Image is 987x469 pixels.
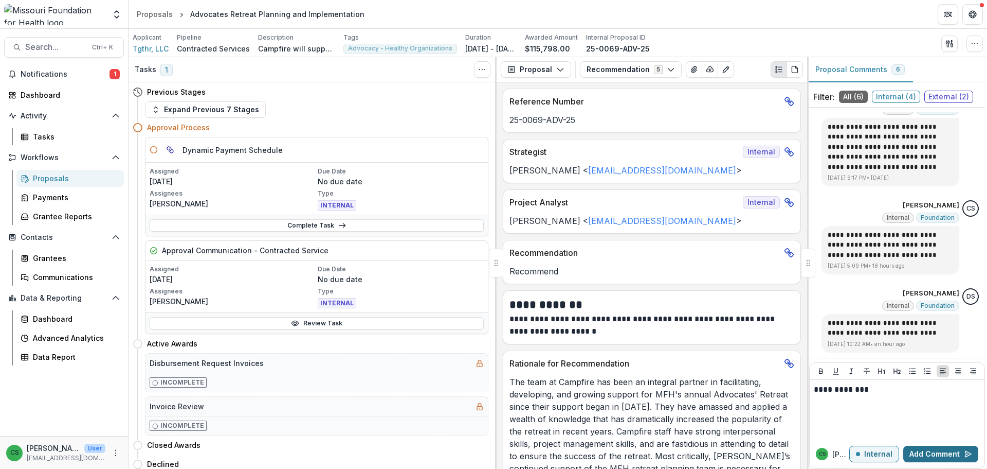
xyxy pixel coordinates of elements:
a: Complete Task [150,219,484,232]
span: 1 [109,69,120,79]
img: Missouri Foundation for Health logo [4,4,105,25]
span: Internal ( 4 ) [872,91,920,103]
p: 25-0069-ADV-25 [586,43,650,54]
div: Grantee Reports [33,211,116,222]
span: Data & Reporting [21,294,107,303]
button: Open Activity [4,108,124,124]
p: [DATE] [150,274,316,285]
p: Tags [343,33,359,42]
h5: Dynamic Payment Schedule [182,145,283,155]
p: Assignees [150,287,316,296]
p: User [84,444,105,453]
a: Proposals [133,7,177,22]
button: Expand Previous 7 Stages [145,101,266,118]
span: Notifications [21,70,109,79]
a: Dashboard [4,86,124,103]
div: Communications [33,272,116,283]
p: Campfire will support the 2025 and 2026 [US_STATE] Advocates' Retreats from planning through impl... [258,43,335,54]
p: Assignees [150,189,316,198]
button: Italicize [845,365,857,377]
span: Contacts [21,233,107,242]
span: Internal [887,302,909,309]
p: [PERSON_NAME] [150,296,316,307]
button: Ordered List [921,365,934,377]
p: [DATE] 10:22 AM • an hour ago [828,340,953,348]
p: Internal [864,450,892,459]
span: External ( 2 ) [924,91,973,103]
button: Underline [830,365,842,377]
p: 25-0069-ADV-25 [509,114,794,126]
div: Tasks [33,131,116,142]
span: Internal [743,196,780,209]
p: [EMAIL_ADDRESS][DOMAIN_NAME] [27,454,105,463]
div: Chase Shiflet [966,205,975,212]
h4: Previous Stages [147,86,206,97]
a: [EMAIL_ADDRESS][DOMAIN_NAME] [588,165,736,176]
button: Bullet List [906,365,919,377]
h4: Approval Process [147,122,210,133]
p: Due Date [318,265,484,274]
p: [PERSON_NAME] [27,443,80,454]
button: Internal [849,446,899,462]
p: [PERSON_NAME] < > [509,215,794,227]
div: Ctrl + K [90,42,115,53]
button: Proposal [501,61,571,78]
button: Heading 1 [875,365,888,377]
a: Payments [16,189,124,206]
p: Assigned [150,265,316,274]
p: [DATE] - [DATE] [465,43,517,54]
button: More [109,447,122,459]
a: Communications [16,269,124,286]
div: Proposals [137,9,173,20]
button: Open Workflows [4,149,124,166]
p: Assigned [150,167,316,176]
span: Search... [25,42,86,52]
p: Description [258,33,294,42]
button: Bold [815,365,827,377]
nav: breadcrumb [133,7,369,22]
p: Awarded Amount [525,33,578,42]
button: View Attached Files [686,61,702,78]
p: No due date [318,274,484,285]
p: [PERSON_NAME] [832,449,849,460]
span: Internal [743,146,780,158]
div: Advanced Analytics [33,333,116,343]
button: Align Center [952,365,964,377]
p: [DATE] 9:17 PM • [DATE] [828,174,953,182]
a: Data Report [16,349,124,366]
span: Workflows [21,153,107,162]
p: [DATE] 5:09 PM • 18 hours ago [828,262,953,270]
span: Activity [21,112,107,120]
div: Dashboard [33,314,116,324]
p: Internal Proposal ID [586,33,646,42]
a: Advanced Analytics [16,329,124,346]
p: Duration [465,33,491,42]
button: Strike [861,365,873,377]
div: Payments [33,192,116,203]
p: Recommend [509,265,794,277]
a: Grantees [16,250,124,267]
div: Proposals [33,173,116,184]
p: Recommendation [509,247,780,259]
button: Align Left [937,365,949,377]
p: [PERSON_NAME] [903,288,959,299]
a: Tgthr, LLC [133,43,169,54]
button: Open Contacts [4,229,124,246]
button: Add Comment [903,446,978,462]
p: [PERSON_NAME] [150,198,316,209]
p: Filter: [813,91,835,103]
p: Rationale for Recommendation [509,357,780,370]
div: Data Report [33,352,116,362]
span: Advocacy - Healthy Organizations [348,45,452,52]
button: Partners [938,4,958,25]
p: Incomplete [160,421,204,430]
span: INTERNAL [318,200,356,211]
span: Foundation [921,302,955,309]
button: PDF view [787,61,803,78]
h5: Invoice Review [150,401,204,412]
p: Strategist [509,146,739,158]
a: Review Task [150,317,484,329]
p: No due date [318,176,484,187]
p: [PERSON_NAME] < > [509,164,794,177]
